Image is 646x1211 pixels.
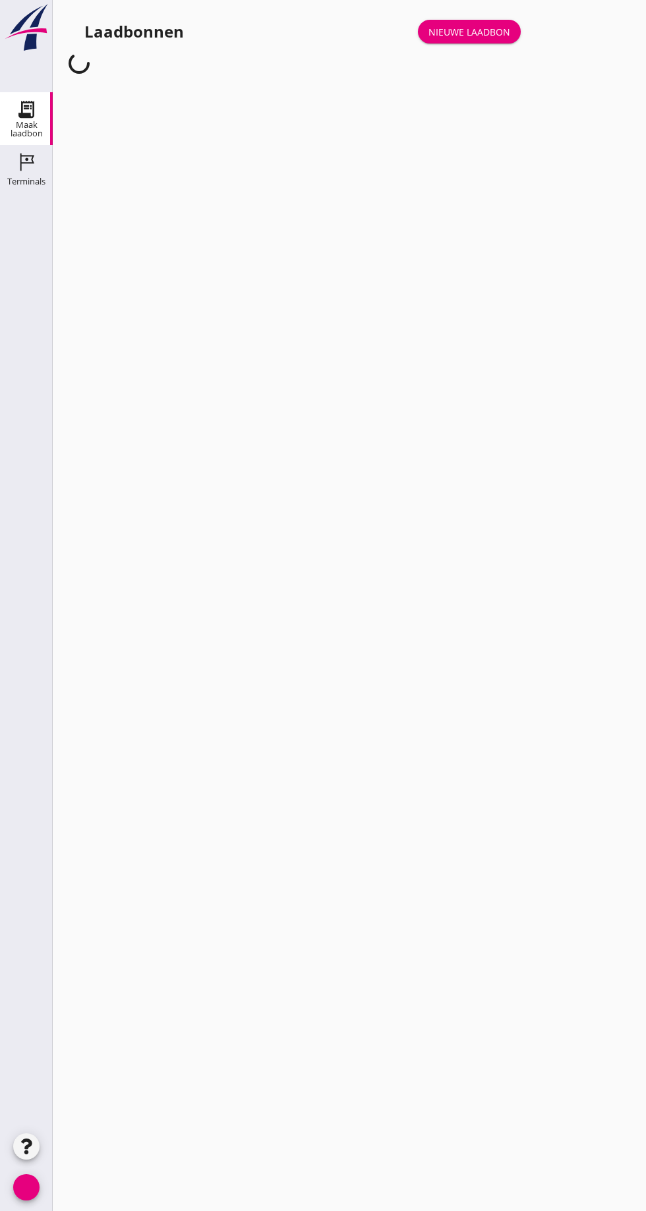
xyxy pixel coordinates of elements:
a: Nieuwe laadbon [418,20,521,43]
font: Laadbonnen [84,20,184,42]
img: logo-small.a267ee39.svg [3,3,50,52]
font: Nieuwe laadbon [428,26,510,38]
font: Maak laadbon [11,119,43,139]
font: Terminals [7,175,45,187]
